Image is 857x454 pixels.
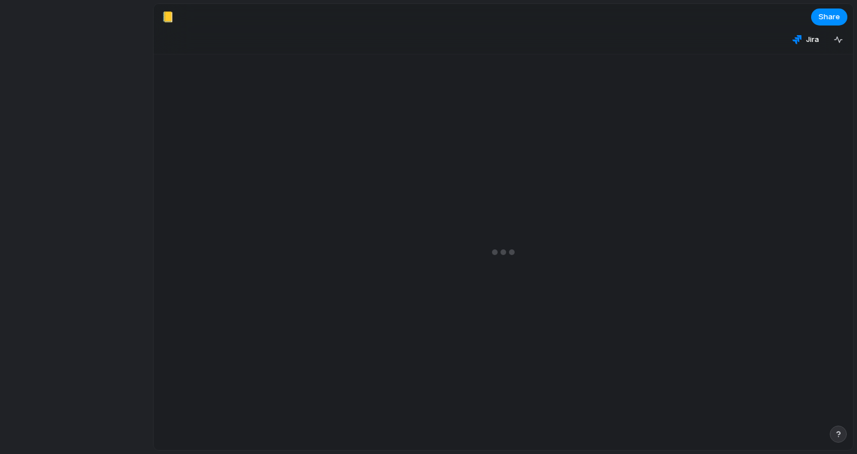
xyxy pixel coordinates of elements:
[159,8,177,26] button: 📒
[806,34,819,45] span: Jira
[811,9,847,26] button: Share
[818,11,840,23] span: Share
[788,31,824,48] button: Jira
[162,9,174,24] div: 📒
